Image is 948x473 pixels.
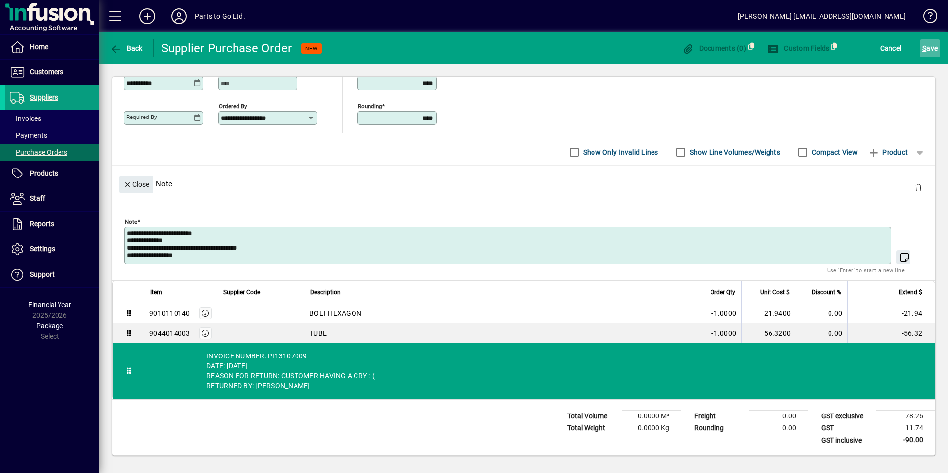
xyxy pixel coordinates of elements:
[30,220,54,228] span: Reports
[144,343,935,399] div: INVOICE NUMBER: PI13107009 DATE: [DATE] REASON FOR RETURN: CUSTOMER HAVING A CRY :-( RETURNED BY:...
[765,39,832,57] button: Custom Fields
[876,422,935,434] td: -11.74
[5,144,99,161] a: Purchase Orders
[107,39,145,57] button: Back
[689,411,749,422] td: Freight
[906,176,930,199] button: Delete
[679,39,749,57] button: Documents (0)
[10,115,41,122] span: Invoices
[119,176,153,193] button: Close
[110,44,143,52] span: Back
[863,143,913,161] button: Product
[876,411,935,422] td: -78.26
[816,422,876,434] td: GST
[5,186,99,211] a: Staff
[922,44,926,52] span: S
[30,169,58,177] span: Products
[5,127,99,144] a: Payments
[816,434,876,447] td: GST inclusive
[112,166,935,202] div: Note
[581,147,658,157] label: Show Only Invalid Lines
[161,40,292,56] div: Supplier Purchase Order
[702,303,741,323] td: -1.0000
[810,147,858,157] label: Compact View
[123,177,149,193] span: Close
[5,237,99,262] a: Settings
[767,44,829,52] span: Custom Fields
[688,147,780,157] label: Show Line Volumes/Weights
[305,45,318,52] span: NEW
[899,287,922,297] span: Extend $
[163,7,195,25] button: Profile
[760,287,790,297] span: Unit Cost $
[796,323,847,343] td: 0.00
[816,411,876,422] td: GST exclusive
[309,308,361,318] span: BOLT HEXAGON
[30,270,55,278] span: Support
[117,179,156,188] app-page-header-button: Close
[30,194,45,202] span: Staff
[622,411,681,422] td: 0.0000 M³
[195,8,245,24] div: Parts to Go Ltd.
[125,218,137,225] mat-label: Note
[876,434,935,447] td: -90.00
[812,287,841,297] span: Discount %
[5,262,99,287] a: Support
[880,40,902,56] span: Cancel
[219,103,247,110] mat-label: Ordered by
[738,8,906,24] div: [PERSON_NAME] [EMAIL_ADDRESS][DOMAIN_NAME]
[847,303,935,323] td: -21.94
[5,60,99,85] a: Customers
[309,328,327,338] span: TUBE
[682,44,746,52] span: Documents (0)
[5,110,99,127] a: Invoices
[711,287,735,297] span: Order Qty
[741,303,796,323] td: 21.9400
[5,161,99,186] a: Products
[149,328,190,338] div: 9044014003
[223,287,260,297] span: Supplier Code
[131,7,163,25] button: Add
[310,287,341,297] span: Description
[99,39,154,57] app-page-header-button: Back
[702,323,741,343] td: -1.0000
[126,114,157,120] mat-label: Required by
[30,93,58,101] span: Suppliers
[920,39,940,57] button: Save
[150,287,162,297] span: Item
[10,148,67,156] span: Purchase Orders
[562,422,622,434] td: Total Weight
[827,264,905,276] mat-hint: Use 'Enter' to start a new line
[847,323,935,343] td: -56.32
[36,322,63,330] span: Package
[358,103,382,110] mat-label: Rounding
[562,411,622,422] td: Total Volume
[10,131,47,139] span: Payments
[30,43,48,51] span: Home
[916,2,936,34] a: Knowledge Base
[622,422,681,434] td: 0.0000 Kg
[878,39,904,57] button: Cancel
[796,303,847,323] td: 0.00
[28,301,71,309] span: Financial Year
[689,422,749,434] td: Rounding
[30,245,55,253] span: Settings
[868,144,908,160] span: Product
[5,212,99,236] a: Reports
[749,422,808,434] td: 0.00
[741,323,796,343] td: 56.3200
[906,183,930,192] app-page-header-button: Delete
[149,308,190,318] div: 9010110140
[30,68,63,76] span: Customers
[922,40,938,56] span: ave
[5,35,99,59] a: Home
[749,411,808,422] td: 0.00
